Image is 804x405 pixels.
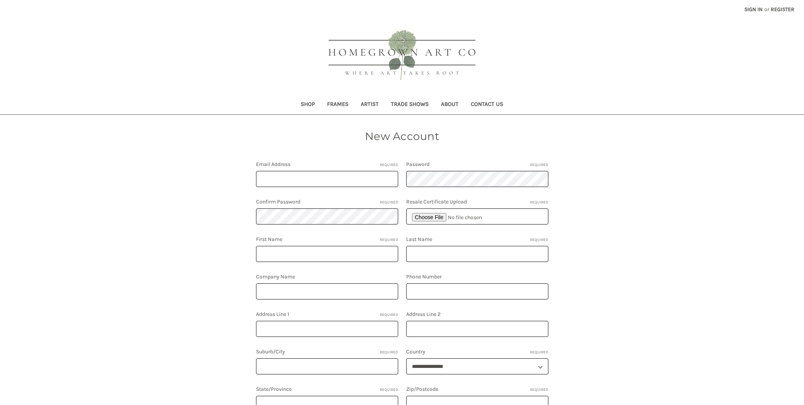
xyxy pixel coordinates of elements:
a: About [435,96,465,114]
label: Country [406,348,548,356]
label: Suburb/City [256,348,398,356]
small: Required [380,312,398,318]
small: Required [380,200,398,205]
small: Required [530,237,548,243]
h1: New Account [189,128,615,144]
label: Zip/Postcode [406,385,548,393]
a: Contact Us [465,96,509,114]
label: Phone Number [406,273,548,281]
small: Required [530,350,548,355]
label: Email Address [256,160,398,168]
label: State/Province [256,385,398,393]
label: Confirm Password [256,198,398,206]
label: Address Line 1 [256,310,398,318]
label: Password [406,160,548,168]
a: Trade Shows [385,96,435,114]
a: Shop [295,96,321,114]
small: Required [380,237,398,243]
small: Required [530,387,548,393]
a: Artist [355,96,385,114]
label: Last Name [406,235,548,243]
label: Company Name [256,273,398,281]
label: Resale Certificate Upload [406,198,548,206]
img: HOMEGROWN ART CO [316,21,488,90]
label: Address Line 2 [406,310,548,318]
small: Required [530,200,548,205]
label: First Name [256,235,398,243]
small: Required [380,162,398,168]
small: Required [530,162,548,168]
small: Required [380,350,398,355]
a: Frames [321,96,355,114]
span: or [763,5,770,13]
small: Required [380,387,398,393]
